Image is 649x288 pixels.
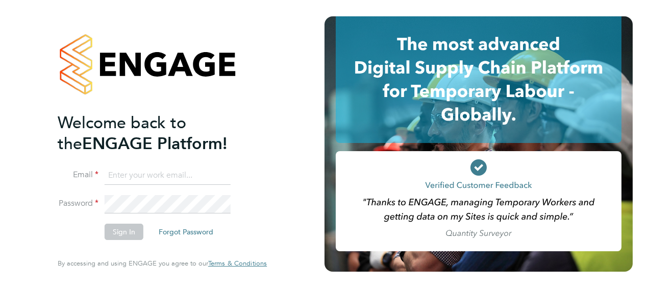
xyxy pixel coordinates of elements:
input: Enter your work email... [105,166,231,185]
a: Terms & Conditions [208,259,267,268]
label: Email [58,170,98,180]
span: Welcome back to the [58,113,186,154]
button: Forgot Password [151,224,221,240]
h2: ENGAGE Platform! [58,112,257,154]
label: Password [58,198,98,209]
span: By accessing and using ENGAGE you agree to our [58,259,267,268]
button: Sign In [105,224,143,240]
